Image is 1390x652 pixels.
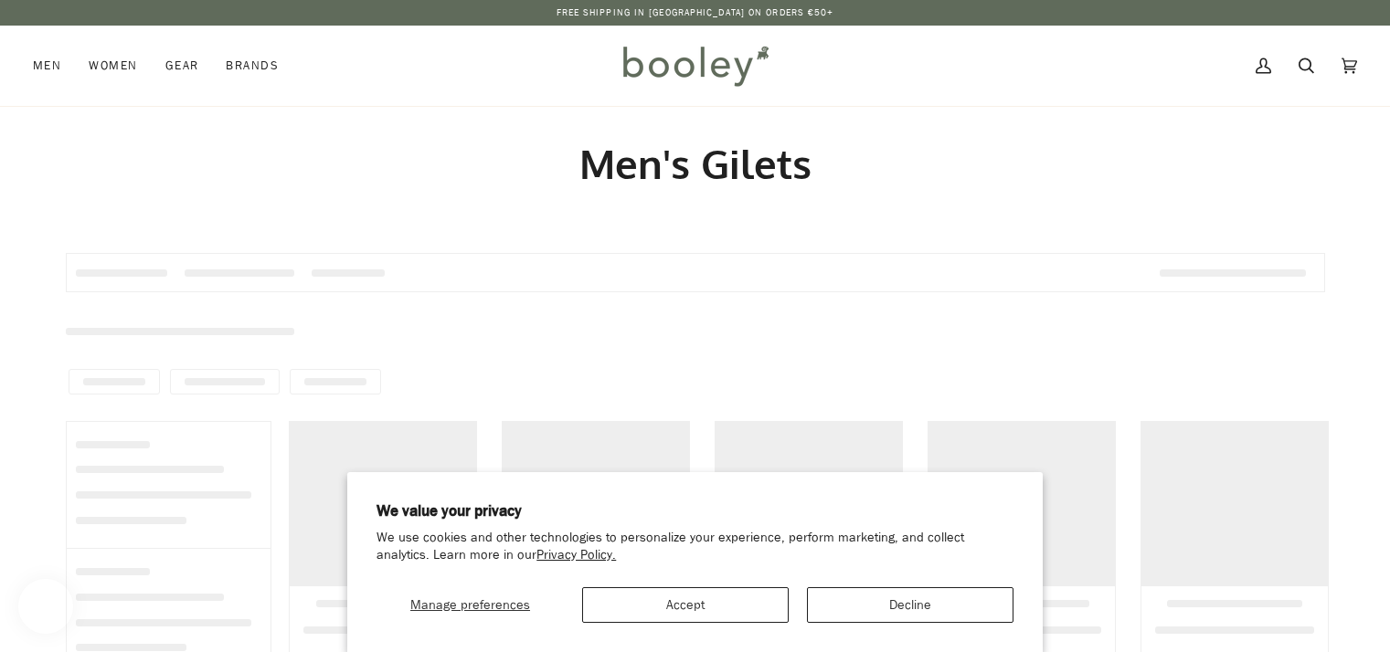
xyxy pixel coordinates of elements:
a: Women [75,26,151,106]
iframe: Button to open loyalty program pop-up [18,579,73,634]
h2: We value your privacy [377,501,1013,521]
a: Privacy Policy. [536,546,616,563]
button: Manage preferences [377,587,564,623]
a: Brands [212,26,292,106]
a: Men [33,26,75,106]
a: Gear [152,26,213,106]
span: Brands [226,57,279,75]
img: Booley [615,39,775,92]
span: Manage preferences [410,596,530,614]
button: Accept [582,587,789,623]
span: Gear [165,57,199,75]
h1: Men's Gilets [66,139,1325,189]
p: Free Shipping in [GEOGRAPHIC_DATA] on Orders €50+ [557,5,834,20]
span: Men [33,57,61,75]
p: We use cookies and other technologies to personalize your experience, perform marketing, and coll... [377,530,1013,564]
span: Women [89,57,137,75]
button: Decline [807,587,1013,623]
